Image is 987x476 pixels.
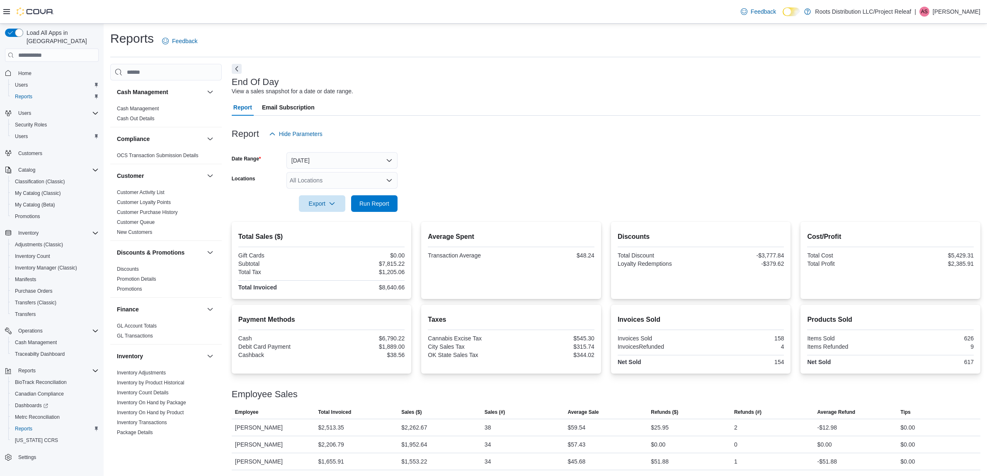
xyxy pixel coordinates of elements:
[8,274,102,285] button: Manifests
[8,337,102,348] button: Cash Management
[238,315,405,325] h2: Payment Methods
[117,369,166,376] span: Inventory Adjustments
[205,304,215,314] button: Finance
[117,189,165,195] a: Customer Activity List
[8,376,102,388] button: BioTrack Reconciliation
[428,315,594,325] h2: Taxes
[807,252,889,259] div: Total Cost
[807,260,889,267] div: Total Profit
[703,343,784,350] div: 4
[23,29,99,45] span: Load All Apps in [GEOGRAPHIC_DATA]
[12,200,99,210] span: My Catalog (Beta)
[12,120,50,130] a: Security Roles
[428,343,509,350] div: City Sales Tax
[117,389,169,396] span: Inventory Count Details
[15,82,28,88] span: Users
[110,151,222,164] div: Compliance
[117,106,159,112] a: Cash Management
[15,68,99,78] span: Home
[485,423,491,432] div: 38
[117,219,155,226] span: Customer Queue
[238,284,277,291] strong: Total Invoiced
[892,260,974,267] div: $2,385.91
[8,131,102,142] button: Users
[2,67,102,79] button: Home
[232,175,255,182] label: Locations
[12,298,60,308] a: Transfers (Classic)
[17,7,54,16] img: Cova
[8,400,102,411] a: Dashboards
[232,77,279,87] h3: End Of Day
[8,91,102,102] button: Reports
[205,171,215,181] button: Customer
[12,131,99,141] span: Users
[235,409,259,415] span: Employee
[117,352,143,360] h3: Inventory
[110,321,222,344] div: Finance
[12,92,36,102] a: Reports
[12,435,61,445] a: [US_STATE] CCRS
[117,420,167,425] a: Inventory Transactions
[15,452,39,462] a: Settings
[12,401,51,410] a: Dashboards
[323,352,405,358] div: $38.56
[117,333,153,339] a: GL Transactions
[12,286,99,296] span: Purchase Orders
[117,323,157,329] span: GL Account Totals
[2,365,102,376] button: Reports
[815,7,911,17] p: Roots Distribution LLC/Project Releaf
[734,423,737,432] div: 2
[513,352,594,358] div: $344.02
[18,230,39,236] span: Inventory
[15,213,40,220] span: Promotions
[15,68,35,78] a: Home
[117,199,171,206] span: Customer Loyalty Points
[15,228,99,238] span: Inventory
[318,409,351,415] span: Total Invoiced
[12,80,31,90] a: Users
[15,178,65,185] span: Classification (Classic)
[117,135,204,143] button: Compliance
[12,240,99,250] span: Adjustments (Classic)
[807,335,889,342] div: Items Sold
[117,88,168,96] h3: Cash Management
[12,188,64,198] a: My Catalog (Classic)
[15,379,67,386] span: BioTrack Reconciliation
[15,299,56,306] span: Transfers (Classic)
[117,209,178,215] a: Customer Purchase History
[117,248,184,257] h3: Discounts & Promotions
[12,211,99,221] span: Promotions
[238,252,320,259] div: Gift Cards
[12,200,58,210] a: My Catalog (Beta)
[117,352,204,360] button: Inventory
[15,437,58,444] span: [US_STATE] CCRS
[12,240,66,250] a: Adjustments (Classic)
[568,409,599,415] span: Average Sale
[117,390,169,396] a: Inventory Count Details
[8,119,102,131] button: Security Roles
[15,165,39,175] button: Catalog
[12,349,99,359] span: Traceabilty Dashboard
[485,409,505,415] span: Sales (#)
[15,288,53,294] span: Purchase Orders
[651,409,678,415] span: Refunds ($)
[15,108,99,118] span: Users
[914,7,916,17] p: |
[117,266,139,272] a: Discounts
[783,7,800,16] input: Dark Mode
[428,252,509,259] div: Transaction Average
[12,263,80,273] a: Inventory Manager (Classic)
[12,211,44,221] a: Promotions
[117,209,178,216] span: Customer Purchase History
[117,400,186,406] a: Inventory On Hand by Package
[359,199,389,208] span: Run Report
[117,399,186,406] span: Inventory On Hand by Package
[117,286,142,292] span: Promotions
[485,440,491,449] div: 34
[18,110,31,117] span: Users
[817,440,832,449] div: $0.00
[318,457,344,466] div: $1,655.91
[12,131,31,141] a: Users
